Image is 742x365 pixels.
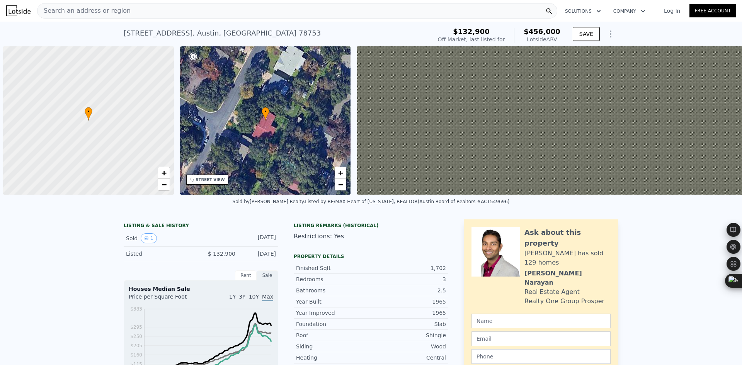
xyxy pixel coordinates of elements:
[371,309,446,317] div: 1965
[126,250,195,258] div: Listed
[85,107,92,121] div: •
[262,107,269,121] div: •
[196,177,225,183] div: STREET VIEW
[294,222,448,229] div: Listing Remarks (Historical)
[603,26,618,42] button: Show Options
[161,168,166,178] span: +
[262,108,269,115] span: •
[296,309,371,317] div: Year Improved
[559,4,607,18] button: Solutions
[371,298,446,306] div: 1965
[296,320,371,328] div: Foundation
[242,233,276,243] div: [DATE]
[524,36,560,43] div: Lotside ARV
[294,232,448,241] div: Restrictions: Yes
[296,343,371,350] div: Siding
[124,222,278,230] div: LISTING & SALE HISTORY
[262,294,273,301] span: Max
[524,269,611,287] div: [PERSON_NAME] Narayan
[371,264,446,272] div: 1,702
[239,294,245,300] span: 3Y
[85,108,92,115] span: •
[158,167,170,179] a: Zoom in
[235,270,257,280] div: Rent
[296,298,371,306] div: Year Built
[208,251,235,257] span: $ 132,900
[141,233,157,243] button: View historical data
[371,343,446,350] div: Wood
[371,354,446,362] div: Central
[126,233,195,243] div: Sold
[524,297,604,306] div: Realty One Group Prosper
[158,179,170,190] a: Zoom out
[371,320,446,328] div: Slab
[37,6,131,15] span: Search an address or region
[471,314,611,328] input: Name
[257,270,278,280] div: Sale
[130,306,142,312] tspan: $383
[130,324,142,330] tspan: $295
[129,285,273,293] div: Houses Median Sale
[296,275,371,283] div: Bedrooms
[689,4,736,17] a: Free Account
[296,354,371,362] div: Heating
[296,331,371,339] div: Roof
[453,27,490,36] span: $132,900
[296,287,371,294] div: Bathrooms
[471,349,611,364] input: Phone
[249,294,259,300] span: 10Y
[371,275,446,283] div: 3
[305,199,509,204] div: Listed by RE/MAX Heart of [US_STATE], REALTOR (Austin Board of Realtors #ACT549696)
[524,227,611,249] div: Ask about this property
[229,294,236,300] span: 1Y
[524,27,560,36] span: $456,000
[124,28,321,39] div: [STREET_ADDRESS] , Austin , [GEOGRAPHIC_DATA] 78753
[233,199,305,204] div: Sold by [PERSON_NAME] Realty .
[338,168,343,178] span: +
[129,293,201,305] div: Price per Square Foot
[130,334,142,339] tspan: $250
[338,180,343,189] span: −
[242,250,276,258] div: [DATE]
[130,352,142,358] tspan: $160
[294,253,448,260] div: Property details
[296,264,371,272] div: Finished Sqft
[573,27,600,41] button: SAVE
[655,7,689,15] a: Log In
[335,179,346,190] a: Zoom out
[161,180,166,189] span: −
[607,4,652,18] button: Company
[524,287,580,297] div: Real Estate Agent
[130,343,142,348] tspan: $205
[6,5,31,16] img: Lotside
[335,167,346,179] a: Zoom in
[471,331,611,346] input: Email
[371,331,446,339] div: Shingle
[371,287,446,294] div: 2.5
[438,36,505,43] div: Off Market, last listed for
[524,249,611,267] div: [PERSON_NAME] has sold 129 homes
